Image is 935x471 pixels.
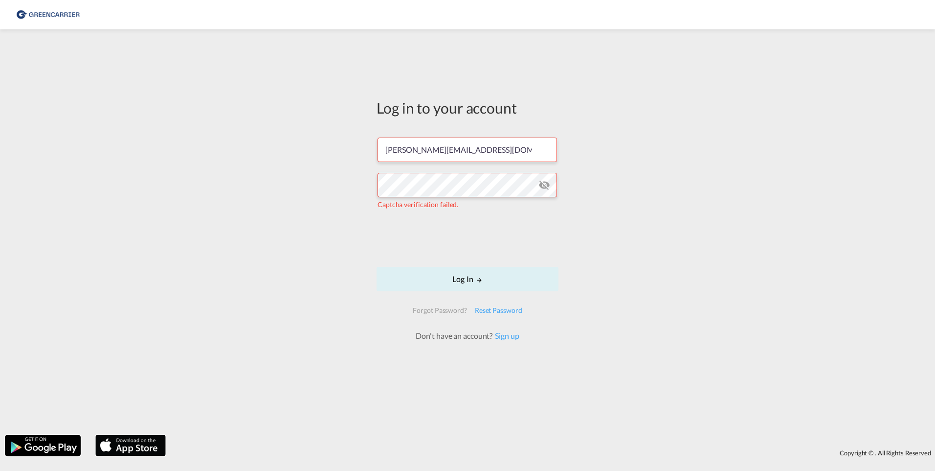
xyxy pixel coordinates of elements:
div: Don't have an account? [405,330,530,341]
img: 176147708aff11ef8735f72d97dca5a8.png [15,4,81,26]
button: LOGIN [377,267,558,291]
img: google.png [4,434,82,457]
div: Forgot Password? [409,302,470,319]
img: apple.png [94,434,167,457]
iframe: reCAPTCHA [393,219,542,257]
div: Reset Password [471,302,526,319]
div: Copyright © . All Rights Reserved [171,445,935,461]
div: Log in to your account [377,97,558,118]
a: Sign up [492,331,519,340]
span: Captcha verification failed. [378,200,458,209]
input: Enter email/phone number [378,138,557,162]
md-icon: icon-eye-off [538,179,550,191]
